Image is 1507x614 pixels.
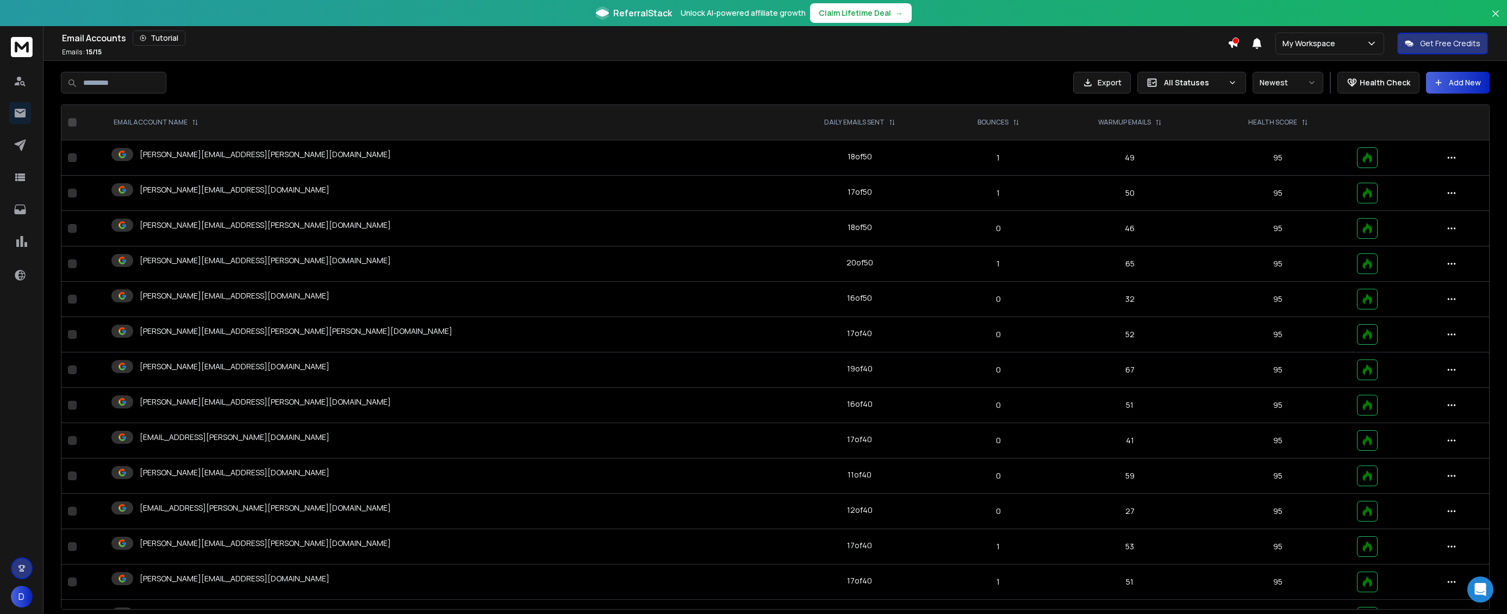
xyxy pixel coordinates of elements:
[1360,77,1410,88] p: Health Check
[1397,33,1488,54] button: Get Free Credits
[140,220,391,231] p: [PERSON_NAME][EMAIL_ADDRESS][PERSON_NAME][DOMAIN_NAME]
[949,329,1047,340] p: 0
[140,255,391,266] p: [PERSON_NAME][EMAIL_ADDRESS][PERSON_NAME][DOMAIN_NAME]
[133,30,185,46] button: Tutorial
[1206,388,1350,423] td: 95
[1337,72,1419,94] button: Health Check
[1206,282,1350,317] td: 95
[848,469,871,480] div: 11 of 40
[62,30,1228,46] div: Email Accounts
[949,188,1047,199] p: 1
[848,151,872,162] div: 18 of 50
[1206,565,1350,600] td: 95
[1206,352,1350,388] td: 95
[847,505,873,516] div: 12 of 40
[1054,458,1205,494] td: 59
[847,399,873,410] div: 16 of 40
[613,7,672,20] span: ReferralStack
[1054,352,1205,388] td: 67
[1054,388,1205,423] td: 51
[949,400,1047,411] p: 0
[1206,140,1350,176] td: 95
[1054,529,1205,565] td: 53
[1054,494,1205,529] td: 27
[140,326,452,337] p: [PERSON_NAME][EMAIL_ADDRESS][PERSON_NAME][PERSON_NAME][DOMAIN_NAME]
[847,293,872,303] div: 16 of 50
[140,573,329,584] p: [PERSON_NAME][EMAIL_ADDRESS][DOMAIN_NAME]
[949,435,1047,446] p: 0
[847,540,872,551] div: 17 of 40
[949,258,1047,269] p: 1
[1489,7,1503,33] button: Close banner
[1206,317,1350,352] td: 95
[949,541,1047,552] p: 1
[949,576,1047,587] p: 1
[895,8,903,18] span: →
[1054,140,1205,176] td: 49
[1206,176,1350,211] td: 95
[824,118,885,127] p: DAILY EMAILS SENT
[681,8,806,18] p: Unlock AI-powered affiliate growth
[1054,423,1205,458] td: 41
[140,467,329,478] p: [PERSON_NAME][EMAIL_ADDRESS][DOMAIN_NAME]
[140,538,391,549] p: [PERSON_NAME][EMAIL_ADDRESS][PERSON_NAME][DOMAIN_NAME]
[140,396,391,407] p: [PERSON_NAME][EMAIL_ADDRESS][PERSON_NAME][DOMAIN_NAME]
[847,575,872,586] div: 17 of 40
[1206,423,1350,458] td: 95
[1073,72,1131,94] button: Export
[1164,77,1224,88] p: All Statuses
[140,290,329,301] p: [PERSON_NAME][EMAIL_ADDRESS][DOMAIN_NAME]
[1206,211,1350,246] td: 95
[1054,317,1205,352] td: 52
[140,503,391,513] p: [EMAIL_ADDRESS][PERSON_NAME][PERSON_NAME][DOMAIN_NAME]
[1206,458,1350,494] td: 95
[1206,529,1350,565] td: 95
[949,506,1047,517] p: 0
[949,470,1047,481] p: 0
[1206,494,1350,529] td: 95
[949,364,1047,375] p: 0
[949,152,1047,163] p: 1
[846,257,873,268] div: 20 of 50
[977,118,1008,127] p: BOUNCES
[140,361,329,372] p: [PERSON_NAME][EMAIL_ADDRESS][DOMAIN_NAME]
[848,187,872,197] div: 17 of 50
[1426,72,1490,94] button: Add New
[847,434,872,445] div: 17 of 40
[1282,38,1340,49] p: My Workspace
[62,48,102,57] p: Emails :
[848,222,872,233] div: 18 of 50
[86,47,102,57] span: 15 / 15
[1253,72,1323,94] button: Newest
[949,294,1047,305] p: 0
[11,586,33,607] button: D
[1054,211,1205,246] td: 46
[1206,246,1350,282] td: 95
[140,432,329,443] p: [EMAIL_ADDRESS][PERSON_NAME][DOMAIN_NAME]
[140,149,391,160] p: [PERSON_NAME][EMAIL_ADDRESS][PERSON_NAME][DOMAIN_NAME]
[949,223,1047,234] p: 0
[1054,246,1205,282] td: 65
[847,328,872,339] div: 17 of 40
[114,118,198,127] div: EMAIL ACCOUNT NAME
[1467,576,1493,603] div: Open Intercom Messenger
[847,363,873,374] div: 19 of 40
[1098,118,1151,127] p: WARMUP EMAILS
[1054,282,1205,317] td: 32
[1248,118,1297,127] p: HEALTH SCORE
[1420,38,1480,49] p: Get Free Credits
[1054,565,1205,600] td: 51
[140,184,329,195] p: [PERSON_NAME][EMAIL_ADDRESS][DOMAIN_NAME]
[810,3,912,23] button: Claim Lifetime Deal→
[1054,176,1205,211] td: 50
